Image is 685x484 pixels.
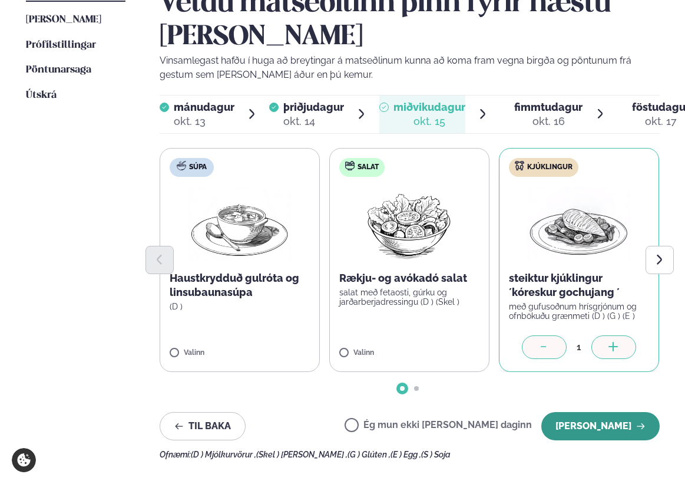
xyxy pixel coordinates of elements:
[256,450,348,459] span: (Skel ) [PERSON_NAME] ,
[283,114,344,129] div: okt. 14
[514,114,583,129] div: okt. 16
[567,340,591,354] div: 1
[160,450,660,459] div: Ofnæmi:
[188,186,292,262] img: Soup.png
[26,63,91,77] a: Pöntunarsaga
[391,450,421,459] span: (E ) Egg ,
[509,302,649,321] p: með gufusoðnum hrísgrjónum og ofnbökuðu grænmeti (D ) (G ) (E )
[174,114,234,129] div: okt. 13
[527,163,573,172] span: Kjúklingur
[26,65,91,75] span: Pöntunarsaga
[339,271,479,285] p: Rækju- og avókadó salat
[345,161,355,170] img: salad.svg
[145,246,174,274] button: Previous slide
[170,271,310,299] p: Haustkrydduð gulróta og linsubaunasúpa
[358,163,379,172] span: Salat
[339,288,479,307] p: salat með fetaosti, gúrku og jarðarberjadressingu (D ) (Skel )
[12,448,36,472] a: Cookie settings
[26,90,57,100] span: Útskrá
[400,386,405,391] span: Go to slide 1
[26,38,96,52] a: Prófílstillingar
[421,450,451,459] span: (S ) Soja
[160,54,660,82] p: Vinsamlegast hafðu í huga að breytingar á matseðlinum kunna að koma fram vegna birgða og pöntunum...
[283,101,344,113] span: þriðjudagur
[160,412,246,440] button: Til baka
[527,186,631,262] img: Chicken-breast.png
[646,246,674,274] button: Next slide
[414,386,419,391] span: Go to slide 2
[26,13,101,27] a: [PERSON_NAME]
[26,15,101,25] span: [PERSON_NAME]
[393,101,465,113] span: miðvikudagur
[26,88,57,103] a: Útskrá
[357,186,461,262] img: Salad.png
[177,161,186,170] img: soup.svg
[174,101,234,113] span: mánudagur
[348,450,391,459] span: (G ) Glúten ,
[393,114,465,129] div: okt. 15
[509,271,649,299] p: steiktur kjúklingur ´kóreskur gochujang ´
[515,161,524,170] img: chicken.svg
[170,302,310,311] p: (D )
[191,450,256,459] span: (D ) Mjólkurvörur ,
[189,163,207,172] span: Súpa
[514,101,583,113] span: fimmtudagur
[26,40,96,50] span: Prófílstillingar
[541,412,660,440] button: [PERSON_NAME]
